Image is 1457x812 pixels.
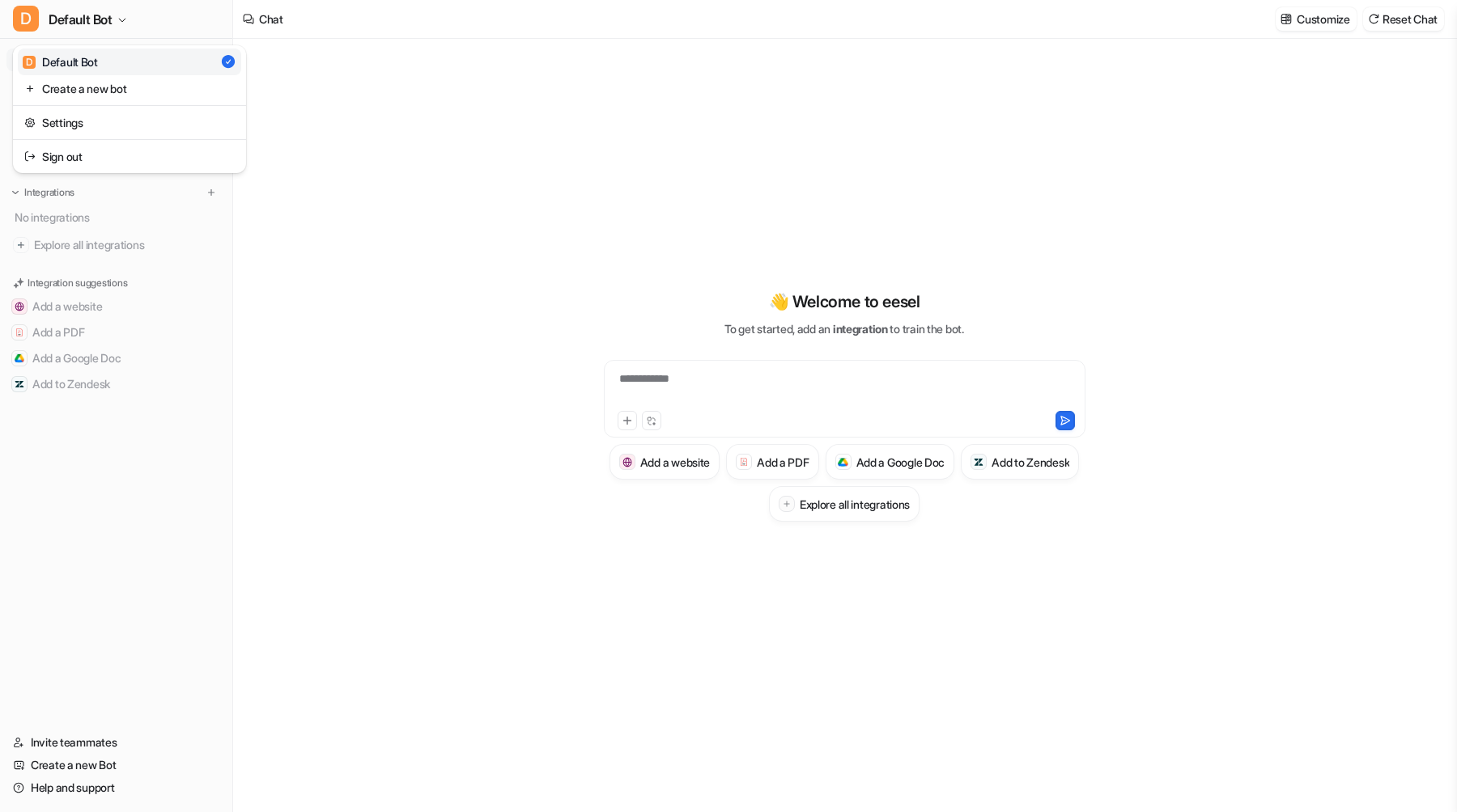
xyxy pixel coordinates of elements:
[24,148,36,165] img: reset
[18,75,241,102] a: Create a new bot
[24,114,36,131] img: reset
[49,8,113,31] span: Default Bot
[24,80,36,97] img: reset
[18,109,241,136] a: Settings
[18,143,241,170] a: Sign out
[13,6,39,32] span: D
[13,45,246,173] div: DDefault Bot
[23,53,98,70] div: Default Bot
[23,56,36,69] span: D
